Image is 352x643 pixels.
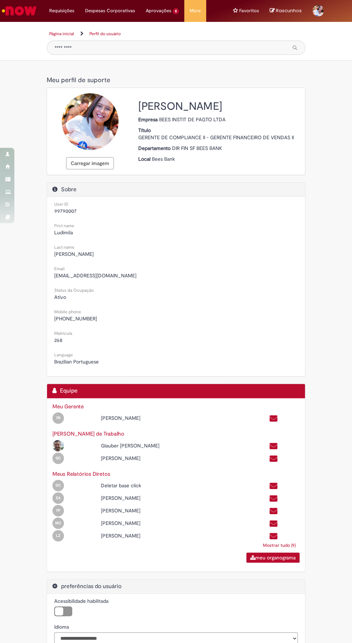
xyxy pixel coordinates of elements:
a: Enviar um e-mail para 99808913@ambev.com.br [269,442,278,450]
span: DIR FIN SF BEES BANK [172,145,222,151]
strong: Empresa [138,116,159,123]
a: Enviar um e-mail para 99795382@ambev.com.br [269,532,278,540]
span: [PERSON_NAME] [54,251,94,257]
div: [PERSON_NAME] [96,532,241,539]
span: Favoritos [239,7,259,14]
h3: [PERSON_NAME] de Trabalho [52,431,300,437]
h3: Meus Relatórios Diretos [52,471,300,477]
small: Mobile phone [54,309,81,315]
button: Carregar imagem [66,157,114,169]
strong: Título [138,127,152,133]
div: Open Profile: Guilherme Cunha Czubieniak [47,451,241,464]
div: Open Profile: Glauber Nobrega De Sousa Santos [47,439,241,451]
span: GC [56,456,61,460]
span: BEES INSTIT DE PAGTO LTDA [159,116,226,123]
span: 99790007 [54,208,77,214]
span: More [190,7,201,14]
a: Enviar um e-mail para BRIDD0024@ambev.com.br [269,507,278,515]
small: Status da Ocupação [54,287,94,293]
div: Deletar base click [96,482,241,489]
span: FR [56,416,60,420]
a: Enviar um e-mail para BRGRP0040@ambev.com.br [269,494,278,503]
div: Open Profile: Larissa Ricci Zamian [47,529,241,541]
a: meu organograma [246,553,300,563]
div: Open Profile: Deletar base click [47,479,241,491]
strong: Local [138,156,152,162]
span: Brazilian Portuguese [54,358,99,365]
span: Aprovações [146,7,171,14]
label: Acessibilidade habilitada [54,597,108,605]
div: Open Profile: Fabiana Manuera Raimundo [47,411,241,424]
span: Requisições [49,7,74,14]
div: Open Profile: Geraldo Da Cruz [47,516,241,529]
a: Página inicial [49,31,74,37]
a: No momento, sua lista de rascunhos tem 0 Itens [270,7,302,14]
span: MC [55,521,61,525]
a: Enviar um e-mail para 99816249@ambev.com.br [269,414,278,423]
h2: preferências do usuário [52,583,300,590]
a: Perfil do usuário [89,31,121,37]
div: Glauber [PERSON_NAME] [96,442,241,449]
small: Email [54,266,65,272]
h2: Sobre [52,186,300,193]
div: [PERSON_NAME] [96,414,241,422]
span: FP [56,508,60,513]
ul: Trilhas de página [47,27,305,41]
span: Rascunhos [276,7,302,14]
a: Enviar um e-mail para guilherme.czubieniak@ambev.com.br [269,455,278,463]
div: [PERSON_NAME] [96,520,241,527]
h2: [PERSON_NAME] [138,100,300,112]
small: User ID [54,201,68,207]
span: 8 [173,8,179,14]
span: DC [56,483,61,488]
h3: Meu Gerente [52,404,300,410]
div: [PERSON_NAME] [96,455,241,462]
a: Enviar um e-mail para BRGOL0242@ambev.com.br [269,482,278,490]
span: Meu perfil de suporte [47,76,110,84]
div: [PERSON_NAME] [96,494,241,502]
span: Ludimila [54,229,73,236]
img: ServiceNow [1,4,38,18]
div: Open Profile: Fernanda De Sousa Martins Portela [47,504,241,516]
div: Open Profile: Edson De Azevedo Andrade [47,491,241,504]
span: Ativo [54,294,66,300]
span: 268 [54,337,62,343]
span: GERENTE DE COMPLIANCE II - GERENTE FINANCEIRO DE VENDAS II [138,134,294,141]
a: Mostrar tudo (9) [259,539,300,552]
small: Language [54,352,73,358]
small: First name [54,223,74,229]
h2: Equipe [52,388,300,394]
span: EA [56,496,60,500]
span: Despesas Corporativas [85,7,135,14]
a: Enviar um e-mail para BRPRR0085@ambev.com.br [269,520,278,528]
span: [PHONE_NUMBER] [54,315,97,322]
strong: Departamento [138,145,172,151]
span: [EMAIL_ADDRESS][DOMAIN_NAME] [54,272,136,279]
small: Last name [54,244,74,250]
label: Idioma [54,623,69,630]
small: Matricula [54,330,72,336]
span: LZ [56,533,60,538]
div: [PERSON_NAME] [96,507,241,514]
span: Bees Bank [152,156,175,162]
